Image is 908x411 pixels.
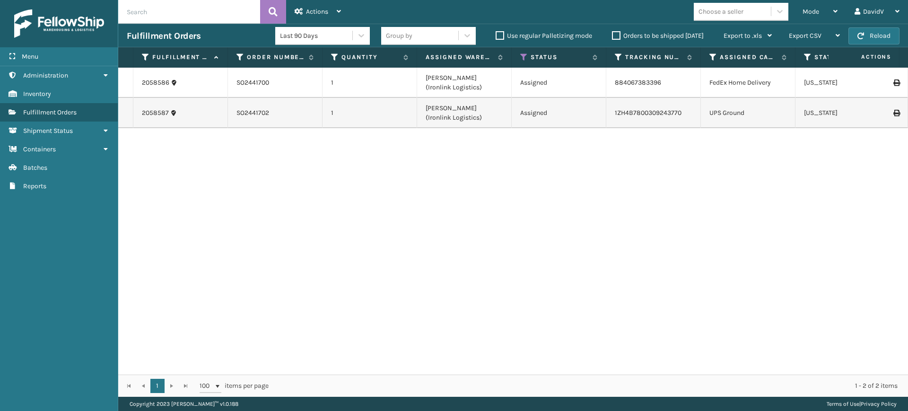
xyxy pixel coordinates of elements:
[22,52,38,61] span: Menu
[893,79,899,86] i: Print Label
[698,7,743,17] div: Choose a seller
[615,79,661,87] a: 884067383396
[282,381,898,391] div: 1 - 2 of 2 items
[720,53,777,61] label: Assigned Carrier Service
[228,68,323,98] td: SO2441700
[142,78,169,87] a: 2058586
[795,68,890,98] td: [US_STATE]
[803,8,819,16] span: Mode
[247,53,304,61] label: Order Number
[831,49,897,65] span: Actions
[417,68,512,98] td: [PERSON_NAME] (Ironlink Logistics)
[496,32,592,40] label: Use regular Palletizing mode
[861,401,897,407] a: Privacy Policy
[386,31,412,41] div: Group by
[625,53,682,61] label: Tracking Number
[200,379,269,393] span: items per page
[280,31,353,41] div: Last 90 Days
[724,32,762,40] span: Export to .xls
[150,379,165,393] a: 1
[814,53,872,61] label: State
[306,8,328,16] span: Actions
[701,98,795,128] td: UPS Ground
[23,145,56,153] span: Containers
[827,401,859,407] a: Terms of Use
[512,98,606,128] td: Assigned
[848,27,899,44] button: Reload
[789,32,821,40] span: Export CSV
[612,32,704,40] label: Orders to be shipped [DATE]
[426,53,493,61] label: Assigned Warehouse
[130,397,238,411] p: Copyright 2023 [PERSON_NAME]™ v 1.0.188
[23,164,47,172] span: Batches
[531,53,588,61] label: Status
[417,98,512,128] td: [PERSON_NAME] (Ironlink Logistics)
[23,90,51,98] span: Inventory
[323,98,417,128] td: 1
[23,71,68,79] span: Administration
[200,381,214,391] span: 100
[23,127,73,135] span: Shipment Status
[127,30,201,42] h3: Fulfillment Orders
[827,397,897,411] div: |
[23,108,77,116] span: Fulfillment Orders
[701,68,795,98] td: FedEx Home Delivery
[512,68,606,98] td: Assigned
[152,53,210,61] label: Fulfillment Order Id
[341,53,399,61] label: Quantity
[893,110,899,116] i: Print Label
[23,182,46,190] span: Reports
[142,108,169,118] a: 2058587
[228,98,323,128] td: SO2441702
[795,98,890,128] td: [US_STATE]
[323,68,417,98] td: 1
[615,109,681,117] a: 1ZH4B7800309243770
[14,9,104,38] img: logo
